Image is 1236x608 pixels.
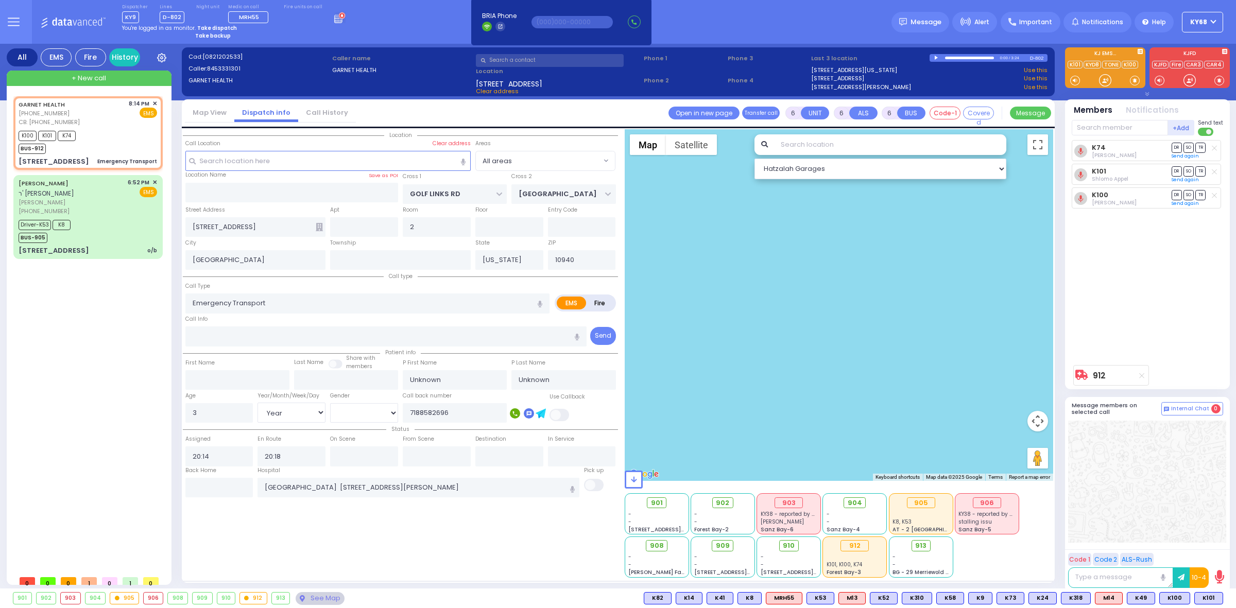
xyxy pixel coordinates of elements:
[403,172,421,181] label: Cross 1
[13,593,31,604] div: 901
[1028,592,1057,604] div: BLS
[590,327,616,345] button: Send
[1084,61,1101,68] a: KYD8
[403,359,437,367] label: P First Name
[272,593,290,604] div: 913
[531,16,613,28] input: (000)000-00000
[968,592,992,604] div: K9
[475,140,491,148] label: Areas
[630,134,666,155] button: Show street map
[1183,190,1194,200] span: SO
[475,151,616,170] span: All areas
[61,593,80,604] div: 903
[188,53,329,61] label: Cad:
[1172,166,1182,176] span: DR
[1149,51,1230,58] label: KJFD
[644,592,672,604] div: BLS
[128,179,149,186] span: 6:52 PM
[185,239,196,247] label: City
[1092,167,1106,175] a: K101
[1182,12,1223,32] button: ky68
[476,54,624,67] input: Search a contact
[899,18,907,26] img: message.svg
[897,107,925,119] button: BUS
[511,359,545,367] label: P Last Name
[330,206,339,214] label: Apt
[97,158,157,165] div: Emergency Transport
[1172,143,1182,152] span: DR
[840,540,869,551] div: 912
[1159,592,1190,604] div: K100
[775,497,803,509] div: 903
[369,172,398,179] label: Save as POI
[761,510,824,518] span: KY38 - reported by KY42
[476,151,601,170] span: All areas
[586,297,614,309] label: Fire
[811,66,897,75] a: [STREET_ADDRESS][US_STATE]
[1204,61,1224,68] a: CAR4
[476,67,640,76] label: Location
[476,87,519,95] span: Clear address
[144,593,163,604] div: 906
[1095,592,1123,604] div: ALS
[140,108,157,118] span: EMS
[707,592,733,604] div: BLS
[676,592,702,604] div: K14
[1184,61,1203,68] a: CAR3
[483,156,512,166] span: All areas
[1074,105,1112,116] button: Members
[1010,107,1051,119] button: Message
[1127,592,1155,604] div: BLS
[19,220,51,230] span: Driver-K53
[40,577,56,585] span: 0
[1024,74,1048,83] a: Use this
[1082,18,1123,27] span: Notifications
[742,107,780,119] button: Transfer call
[185,140,220,148] label: Call Location
[694,526,729,533] span: Forest Bay-2
[196,4,219,10] label: Night unit
[19,179,68,187] a: [PERSON_NAME]
[257,478,579,497] input: Search hospital
[330,239,356,247] label: Township
[1172,153,1199,159] a: Send again
[85,593,106,604] div: 904
[997,592,1024,604] div: BLS
[1027,134,1048,155] button: Toggle fullscreen view
[737,592,762,604] div: BLS
[433,140,471,148] label: Clear address
[1172,177,1199,183] a: Send again
[1172,190,1182,200] span: DR
[19,246,89,256] div: [STREET_ADDRESS]
[936,592,964,604] div: K58
[1028,592,1057,604] div: K24
[827,561,862,568] span: K101, K100, K74
[627,467,661,481] img: Google
[122,11,139,23] span: KY9
[332,54,473,63] label: Caller name
[1190,567,1209,588] button: 10-4
[1027,448,1048,468] button: Drag Pegman onto the map to open Street View
[774,134,1006,155] input: Search location
[1092,151,1137,159] span: Mordechai Goldberger
[550,393,585,401] label: Use Callback
[766,592,802,604] div: MRH55
[41,48,72,66] div: EMS
[403,206,418,214] label: Room
[1019,18,1052,27] span: Important
[1127,592,1155,604] div: K49
[1195,166,1206,176] span: TR
[783,541,795,551] span: 910
[185,392,196,400] label: Age
[1102,61,1121,68] a: TONE
[1061,592,1091,604] div: BLS
[152,178,157,187] span: ✕
[716,541,730,551] span: 909
[694,518,697,526] span: -
[911,17,941,27] span: Message
[958,526,991,533] span: Sanz Bay-5
[1068,553,1091,566] button: Code 1
[1172,200,1199,206] a: Send again
[1120,553,1154,566] button: ALS-Rush
[737,592,762,604] div: K8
